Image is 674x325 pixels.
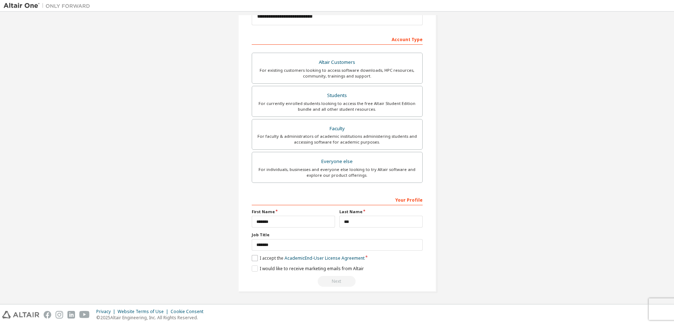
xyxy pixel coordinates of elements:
[256,101,418,112] div: For currently enrolled students looking to access the free Altair Student Edition bundle and all ...
[118,309,171,315] div: Website Terms of Use
[256,91,418,101] div: Students
[2,311,39,319] img: altair_logo.svg
[67,311,75,319] img: linkedin.svg
[4,2,94,9] img: Altair One
[252,276,423,287] div: Read and acccept EULA to continue
[252,33,423,45] div: Account Type
[256,167,418,178] div: For individuals, businesses and everyone else looking to try Altair software and explore our prod...
[339,209,423,215] label: Last Name
[252,232,423,238] label: Job Title
[256,157,418,167] div: Everyone else
[285,255,365,261] a: Academic End-User License Agreement
[256,57,418,67] div: Altair Customers
[96,309,118,315] div: Privacy
[79,311,90,319] img: youtube.svg
[96,315,208,321] p: © 2025 Altair Engineering, Inc. All Rights Reserved.
[256,133,418,145] div: For faculty & administrators of academic institutions administering students and accessing softwa...
[252,209,335,215] label: First Name
[252,255,365,261] label: I accept the
[171,309,208,315] div: Cookie Consent
[256,67,418,79] div: For existing customers looking to access software downloads, HPC resources, community, trainings ...
[44,311,51,319] img: facebook.svg
[252,265,364,272] label: I would like to receive marketing emails from Altair
[256,124,418,134] div: Faculty
[56,311,63,319] img: instagram.svg
[252,194,423,205] div: Your Profile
